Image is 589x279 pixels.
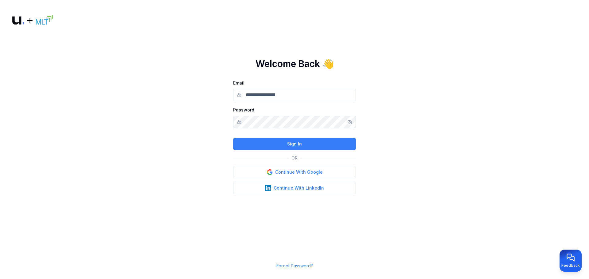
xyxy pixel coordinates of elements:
button: Continue With Google [233,166,356,178]
span: Feedback [561,263,580,268]
a: Forgot Password? [276,263,313,268]
p: OR [291,155,298,161]
label: Password [233,107,254,112]
h1: Welcome Back 👋 [256,58,334,69]
button: Sign In [233,138,356,150]
label: Email [233,80,244,85]
img: Logo [12,15,53,26]
button: Provide feedback [560,250,582,272]
button: Show/hide password [347,119,352,124]
button: Continue With LinkedIn [233,182,356,194]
